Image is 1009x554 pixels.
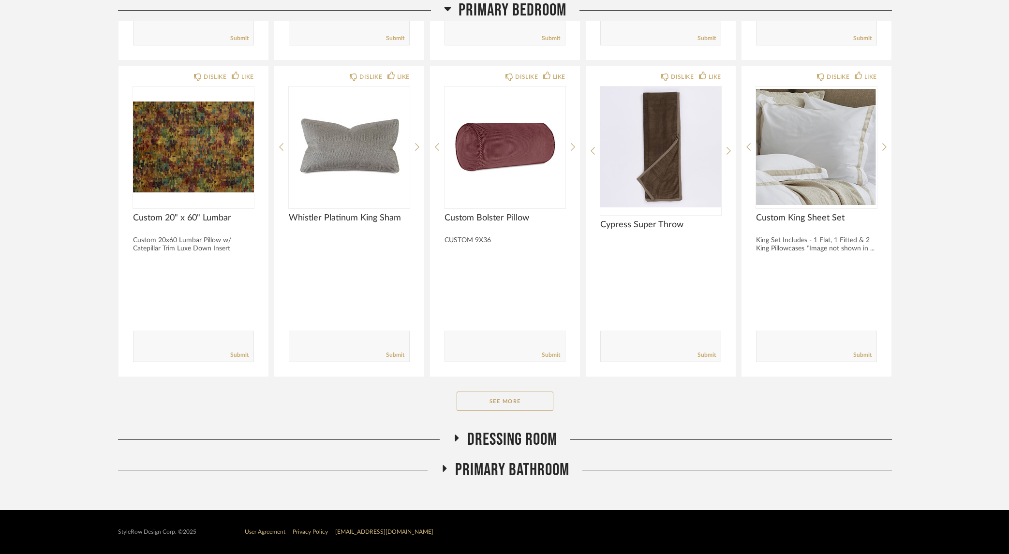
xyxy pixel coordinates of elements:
div: LIKE [709,72,721,82]
div: LIKE [553,72,565,82]
span: Custom King Sheet Set [756,213,877,223]
div: CUSTOM 9X36 [445,236,565,245]
a: User Agreement [245,529,285,535]
div: StyleRow Design Corp. ©2025 [118,528,196,536]
a: Submit [386,351,404,359]
div: DISLIKE [359,72,382,82]
span: Custom Bolster Pillow [445,213,565,223]
a: Submit [697,34,716,43]
img: undefined [756,87,877,207]
img: undefined [289,87,410,207]
a: Submit [853,351,872,359]
a: Submit [230,34,249,43]
a: Submit [853,34,872,43]
a: Submit [230,351,249,359]
div: LIKE [241,72,254,82]
img: undefined [445,87,565,207]
div: LIKE [864,72,877,82]
a: Submit [697,351,716,359]
span: Primary Bathroom [455,460,569,481]
button: See More [457,392,553,411]
span: Cypress Super Throw [600,219,721,230]
a: Submit [542,34,560,43]
div: Custom 20x60 Lumbar Pillow w/ Catepillar Trim Luxe Down Insert [133,236,254,253]
span: Dressing Room [467,429,557,450]
div: King Set Includes - 1 Flat, 1 Fitted & 2 King Pillowcases *Image not shown in ... [756,236,877,253]
span: Whistler Platinum King Sham [289,213,410,223]
div: DISLIKE [515,72,538,82]
div: 0 [600,87,721,207]
a: Submit [542,351,560,359]
div: DISLIKE [827,72,849,82]
a: Privacy Policy [293,529,328,535]
a: Submit [386,34,404,43]
img: undefined [133,87,254,207]
div: DISLIKE [671,72,694,82]
span: Custom 20" x 60" Lumbar [133,213,254,223]
div: LIKE [397,72,410,82]
a: [EMAIL_ADDRESS][DOMAIN_NAME] [335,529,433,535]
img: undefined [600,87,721,207]
div: DISLIKE [204,72,226,82]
